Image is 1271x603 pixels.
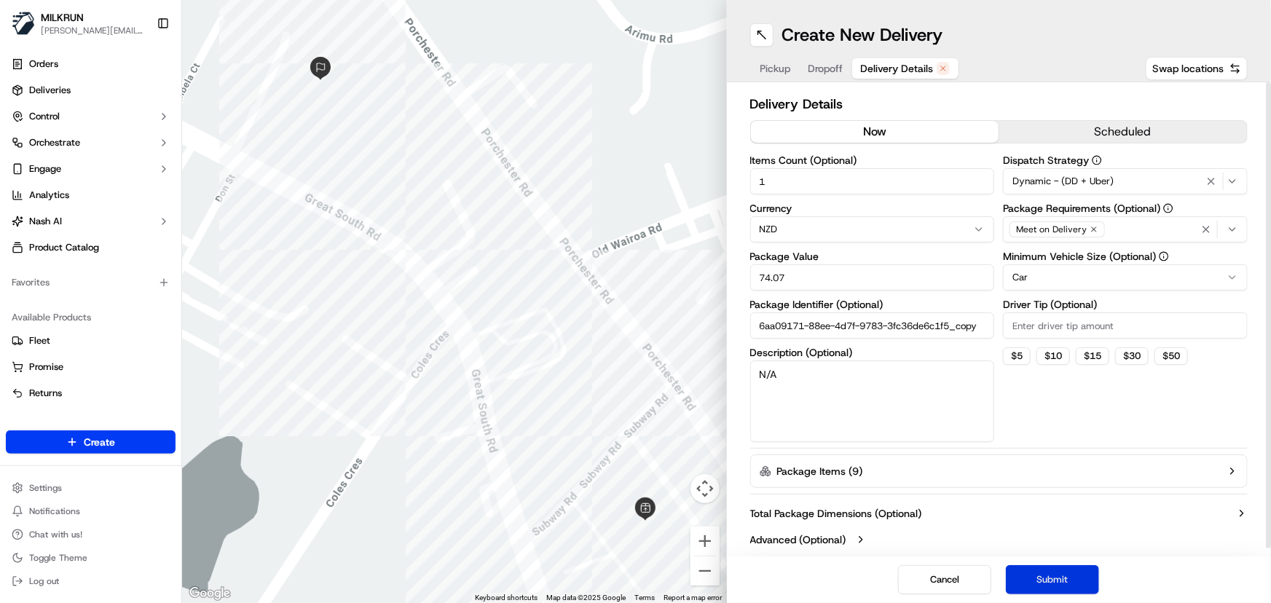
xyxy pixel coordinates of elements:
button: $15 [1076,347,1109,365]
button: Map camera controls [690,474,720,503]
button: Nash AI [6,210,176,233]
label: Description (Optional) [750,347,995,358]
span: Toggle Theme [29,552,87,564]
button: $5 [1003,347,1031,365]
div: Favorites [6,271,176,294]
span: Settings [29,482,62,494]
span: Product Catalog [29,241,99,254]
label: Package Requirements (Optional) [1003,203,1248,213]
span: Notifications [29,505,80,517]
span: Analytics [29,189,69,202]
label: Items Count (Optional) [750,155,995,165]
button: Engage [6,157,176,181]
label: Package Items ( 9 ) [777,464,863,478]
span: Dynamic - (DD + Uber) [1012,175,1114,188]
input: Enter package value [750,264,995,291]
button: [PERSON_NAME][EMAIL_ADDRESS][DOMAIN_NAME] [41,25,145,36]
span: Pickup [760,61,791,76]
button: Zoom out [690,556,720,586]
span: Deliveries [29,84,71,97]
a: Orders [6,52,176,76]
button: Swap locations [1146,57,1248,80]
span: Create [84,435,115,449]
span: Promise [29,360,63,374]
a: Promise [12,360,170,374]
input: Enter number of items [750,168,995,194]
button: Fleet [6,329,176,352]
span: Fleet [29,334,50,347]
span: Dropoff [808,61,843,76]
button: Orchestrate [6,131,176,154]
button: Zoom in [690,527,720,556]
button: Promise [6,355,176,379]
a: Product Catalog [6,236,176,259]
button: Create [6,430,176,454]
span: Returns [29,387,62,400]
button: Keyboard shortcuts [476,593,538,603]
button: Total Package Dimensions (Optional) [750,506,1248,521]
h1: Create New Delivery [782,23,943,47]
img: MILKRUN [12,12,35,35]
button: Meet on Delivery [1003,216,1248,243]
span: Engage [29,162,61,176]
span: Swap locations [1152,61,1224,76]
button: Control [6,105,176,128]
button: scheduled [999,121,1247,143]
label: Currency [750,203,995,213]
label: Dispatch Strategy [1003,155,1248,165]
span: Orders [29,58,58,71]
label: Driver Tip (Optional) [1003,299,1248,310]
label: Minimum Vehicle Size (Optional) [1003,251,1248,261]
button: Notifications [6,501,176,521]
label: Advanced (Optional) [750,532,846,547]
span: Nash AI [29,215,62,228]
span: Meet on Delivery [1016,224,1087,235]
button: Dispatch Strategy [1092,155,1102,165]
span: Delivery Details [861,61,934,76]
label: Package Identifier (Optional) [750,299,995,310]
button: now [751,121,999,143]
button: MILKRUN [41,10,84,25]
button: Cancel [898,565,991,594]
button: Toggle Theme [6,548,176,568]
button: Chat with us! [6,524,176,545]
input: Enter package identifier [750,312,995,339]
button: Package Requirements (Optional) [1163,203,1173,213]
button: Advanced (Optional) [750,532,1248,547]
button: Package Items (9) [750,454,1248,488]
button: $30 [1115,347,1149,365]
span: Map data ©2025 Google [547,594,626,602]
button: Minimum Vehicle Size (Optional) [1159,251,1169,261]
span: Orchestrate [29,136,80,149]
a: Report a map error [664,594,723,602]
button: Dynamic - (DD + Uber) [1003,168,1248,194]
button: $50 [1154,347,1188,365]
h2: Delivery Details [750,94,1248,114]
a: Returns [12,387,170,400]
button: Settings [6,478,176,498]
img: Google [186,584,234,603]
label: Total Package Dimensions (Optional) [750,506,922,521]
span: Control [29,110,60,123]
a: Fleet [12,334,170,347]
input: Enter driver tip amount [1003,312,1248,339]
a: Terms (opens in new tab) [635,594,656,602]
textarea: N/A [750,360,995,442]
span: Log out [29,575,59,587]
span: Chat with us! [29,529,82,540]
button: Returns [6,382,176,405]
button: Submit [1006,565,1099,594]
label: Package Value [750,251,995,261]
a: Deliveries [6,79,176,102]
a: Open this area in Google Maps (opens a new window) [186,584,234,603]
button: MILKRUNMILKRUN[PERSON_NAME][EMAIL_ADDRESS][DOMAIN_NAME] [6,6,151,41]
button: Log out [6,571,176,591]
button: $10 [1036,347,1070,365]
a: Analytics [6,184,176,207]
div: Available Products [6,306,176,329]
